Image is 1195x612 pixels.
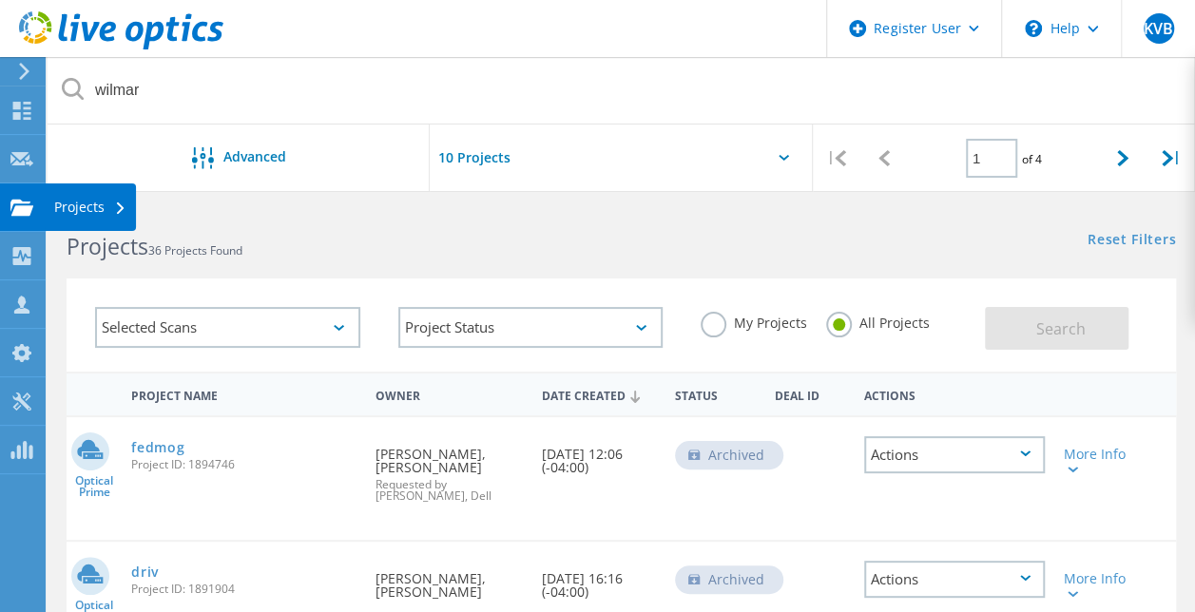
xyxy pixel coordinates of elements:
[765,376,854,411] div: Deal Id
[131,459,357,470] span: Project ID: 1894746
[131,441,184,454] a: fedmog
[864,436,1045,473] div: Actions
[864,561,1045,598] div: Actions
[675,441,783,469] div: Archived
[1064,572,1133,599] div: More Info
[398,307,664,348] div: Project Status
[95,307,360,348] div: Selected Scans
[366,417,532,521] div: [PERSON_NAME], [PERSON_NAME]
[1088,233,1176,249] a: Reset Filters
[701,312,807,330] label: My Projects
[532,417,665,493] div: [DATE] 12:06 (-04:00)
[1064,448,1133,474] div: More Info
[1025,20,1042,37] svg: \n
[54,201,126,214] div: Projects
[366,376,532,411] div: Owner
[675,565,783,594] div: Archived
[131,583,357,595] span: Project ID: 1891904
[19,40,223,53] a: Live Optics Dashboard
[131,565,159,579] a: driv
[148,242,242,258] span: 36 Projects Found
[1022,151,1042,167] span: of 4
[813,124,860,192] div: |
[67,231,148,261] b: Projects
[985,307,1128,350] button: Search
[67,475,122,498] span: Optical Prime
[376,479,523,502] span: Requested by [PERSON_NAME], Dell
[1035,318,1085,339] span: Search
[1144,21,1173,36] span: KVB
[855,376,1054,411] div: Actions
[532,376,665,412] div: Date Created
[122,376,366,411] div: Project Name
[223,150,286,163] span: Advanced
[826,312,930,330] label: All Projects
[665,376,765,411] div: Status
[1147,124,1195,192] div: |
